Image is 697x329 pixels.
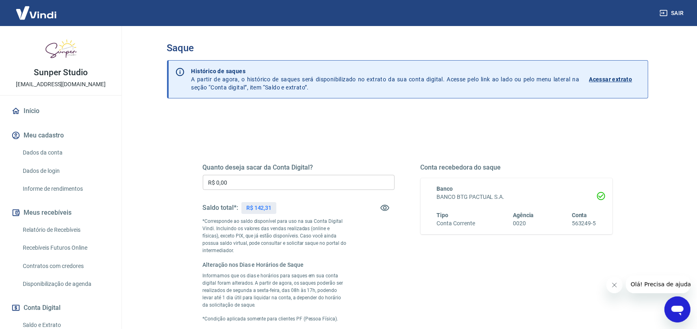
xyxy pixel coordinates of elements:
[589,67,641,92] a: Acessar extrato
[5,6,68,12] span: Olá! Precisa de ajuda?
[20,163,112,179] a: Dados de login
[572,212,587,218] span: Conta
[246,204,272,212] p: R$ 142,31
[203,315,347,322] p: *Condição aplicada somente para clientes PF (Pessoa Física).
[437,212,449,218] span: Tipo
[16,80,106,89] p: [EMAIL_ADDRESS][DOMAIN_NAME]
[10,126,112,144] button: Meu cadastro
[191,67,580,75] p: Histórico de saques
[203,163,395,172] h5: Quanto deseja sacar da Conta Digital?
[20,258,112,275] a: Contratos com credores
[626,275,690,293] iframe: Mensagem da empresa
[10,102,112,120] a: Início
[20,144,112,161] a: Dados da conta
[437,219,475,228] h6: Conta Corrente
[10,0,63,25] img: Vindi
[20,276,112,292] a: Disponibilização de agenda
[191,67,580,92] p: A partir de agora, o histórico de saques será disponibilizado no extrato da sua conta digital. Ac...
[589,75,632,83] p: Acessar extrato
[664,296,690,322] iframe: Botão para abrir a janela de mensagens
[203,272,347,309] p: Informamos que os dias e horários para saques em sua conta digital foram alterados. A partir de a...
[20,222,112,238] a: Relatório de Recebíveis
[45,33,77,65] img: fd643c08-c7d7-4ccc-895e-3fd4a6a31133.jpeg
[20,181,112,197] a: Informe de rendimentos
[572,219,596,228] h6: 563249-5
[437,193,596,201] h6: BANCO BTG PACTUAL S.A.
[658,6,687,21] button: Sair
[20,240,112,256] a: Recebíveis Futuros Online
[606,277,623,293] iframe: Fechar mensagem
[10,299,112,317] button: Conta Digital
[513,212,534,218] span: Agência
[167,42,648,54] h3: Saque
[203,204,238,212] h5: Saldo total*:
[203,218,347,254] p: *Corresponde ao saldo disponível para uso na sua Conta Digital Vindi. Incluindo os valores das ve...
[437,185,453,192] span: Banco
[421,163,612,172] h5: Conta recebedora do saque
[203,261,347,269] h6: Alteração nos Dias e Horários de Saque
[10,204,112,222] button: Meus recebíveis
[513,219,534,228] h6: 0020
[34,68,87,77] p: Sunper Studio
